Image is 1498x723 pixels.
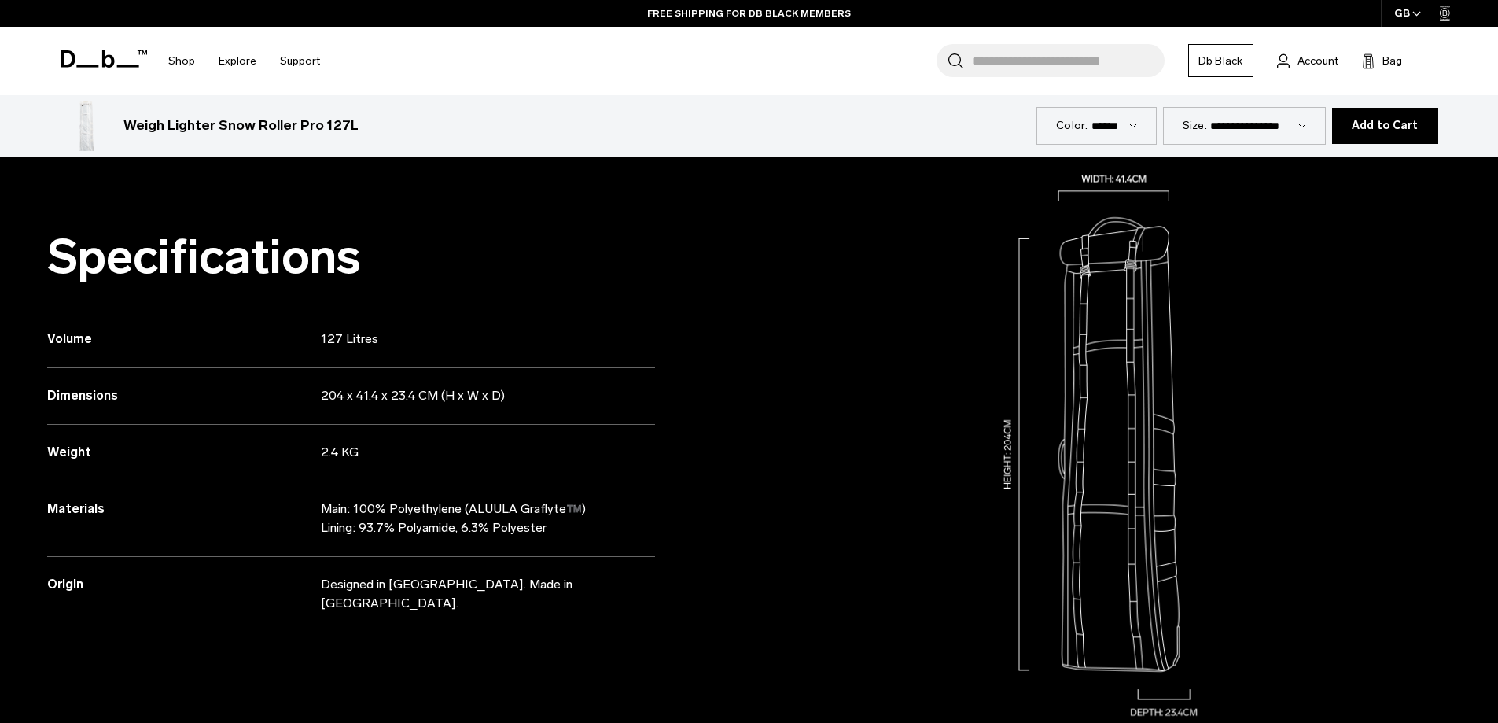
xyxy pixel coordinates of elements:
h3: Weigh Lighter Snow Roller Pro 127L [123,116,359,136]
nav: Main Navigation [156,27,332,95]
h2: Specifications [47,231,655,283]
button: Bag [1362,51,1402,70]
label: Color: [1056,117,1088,134]
h3: Materials [47,500,321,518]
a: Shop [168,33,195,89]
a: Account [1277,51,1338,70]
span: Account [1297,53,1338,69]
a: FREE SHIPPING FOR DB BLACK MEMBERS [647,6,851,20]
img: Weigh_Lighter_Snow_Roller_Pro_127L_1.png [61,101,111,151]
h3: Volume [47,330,321,349]
label: Size: [1183,117,1207,134]
p: Designed in [GEOGRAPHIC_DATA]. Made in [GEOGRAPHIC_DATA]. [321,575,624,613]
span: Add to Cart [1352,120,1419,132]
h3: Weight [47,443,321,462]
p: 204 x 41.4 x 23.4 CM (H x W x D) [321,386,624,405]
span: Bag [1382,53,1402,69]
a: Db Black [1188,44,1253,77]
p: 2.4 KG [321,443,624,462]
button: Add to Cart [1332,108,1438,144]
h3: Dimensions [47,386,321,405]
h3: Origin [47,575,321,594]
p: 127 Litres [321,330,624,349]
a: Support [280,33,320,89]
p: Main: 100% Polyethylene (ALUULA Graflyte™️) Lining: 93.7% Polyamide, 6.3% Polyester [321,500,624,537]
a: Explore [219,33,256,89]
